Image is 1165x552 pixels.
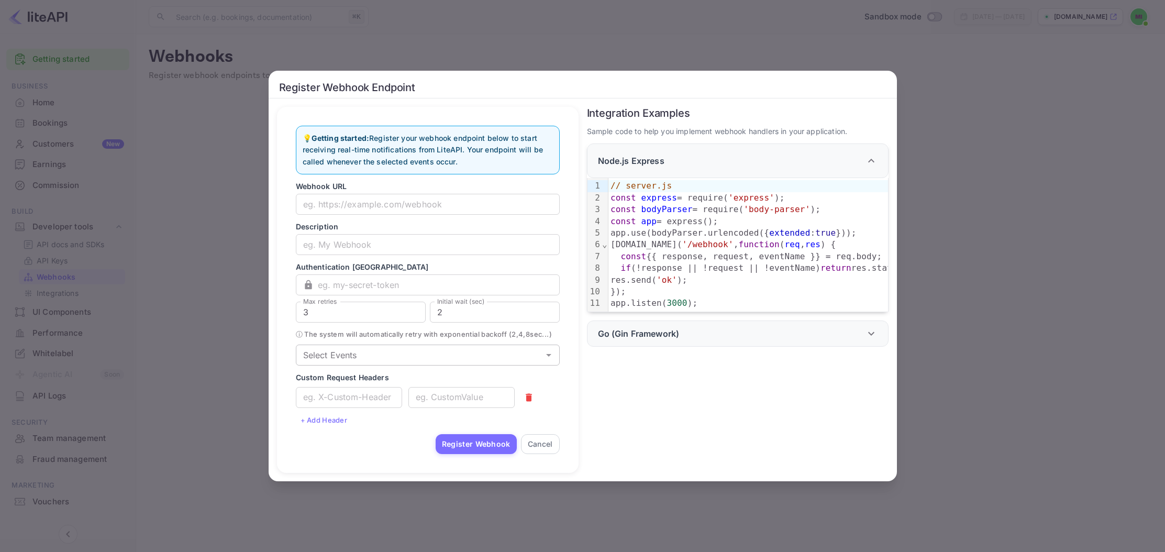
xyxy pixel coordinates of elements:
[820,263,851,273] span: return
[587,297,602,309] div: 11
[587,274,602,286] div: 9
[608,227,1037,239] div: app.use(bodyParser.urlencoded({ : }));
[682,239,734,249] span: '/webhook'
[608,274,1037,286] div: res.send( );
[296,181,560,192] p: Webhook URL
[587,239,602,250] div: 6
[299,348,539,362] input: Choose event types...
[408,387,515,408] input: eg. CustomValue
[641,193,677,203] span: express
[587,286,602,297] div: 10
[296,221,560,232] p: Description
[296,329,560,340] span: ⓘ The system will automatically retry with exponential backoff ( 2 , 4 , 8 sec...)
[587,227,602,239] div: 5
[641,216,657,226] span: app
[608,262,1037,274] div: (!response || !request || !eventName) res.status( ).send( );
[437,297,485,306] label: Initial wait (sec)
[436,434,517,454] button: Register Webhook
[611,216,636,226] span: const
[769,228,810,238] span: extended
[657,275,677,285] span: 'ok'
[303,133,553,168] p: 💡 Register your webhook endpoint below to start receiving real-time notifications from LiteAPI. Y...
[608,204,1037,215] div: = require( );
[785,239,800,249] span: req
[587,204,602,215] div: 3
[587,126,889,137] p: Sample code to help you implement webhook handlers in your application.
[521,434,560,454] button: Cancel
[587,321,889,347] div: Go (Gin Framework)
[744,204,810,214] span: 'body-parser'
[598,154,664,167] p: Node.js Express
[608,216,1037,227] div: = express();
[608,286,1037,297] div: });
[296,234,560,255] input: eg. My Webhook
[587,192,602,204] div: 2
[667,298,687,308] span: 3000
[296,372,560,383] p: Custom Request Headers
[620,251,646,261] span: const
[608,251,1037,262] div: {{ response, request, eventName }} = req.body;
[598,327,680,340] p: Go (Gin Framework)
[587,262,602,274] div: 8
[608,297,1037,309] div: app.listen( );
[620,263,631,273] span: if
[608,239,1037,250] div: [DOMAIN_NAME]( , ( , ) {
[296,194,560,215] input: eg. https://example.com/webhook
[587,107,889,119] h6: Integration Examples
[541,348,556,362] button: Open
[296,387,402,408] input: eg. X-Custom-Header
[587,251,602,262] div: 7
[318,274,560,295] input: eg. my-secret-token
[303,297,337,306] label: Max retries
[587,143,889,178] div: Node.js Express
[296,412,352,428] button: + Add Header
[738,239,779,249] span: function
[602,239,608,249] span: Fold line
[805,239,820,249] span: res
[296,261,560,272] p: Authentication [GEOGRAPHIC_DATA]
[611,204,636,214] span: const
[608,192,1037,204] div: = require( );
[312,134,369,142] strong: Getting started:
[269,71,897,98] h2: Register Webhook Endpoint
[815,228,836,238] span: true
[587,216,602,227] div: 4
[587,180,602,192] div: 1
[611,193,636,203] span: const
[641,204,693,214] span: bodyParser
[728,193,774,203] span: 'express'
[611,181,672,191] span: // server.js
